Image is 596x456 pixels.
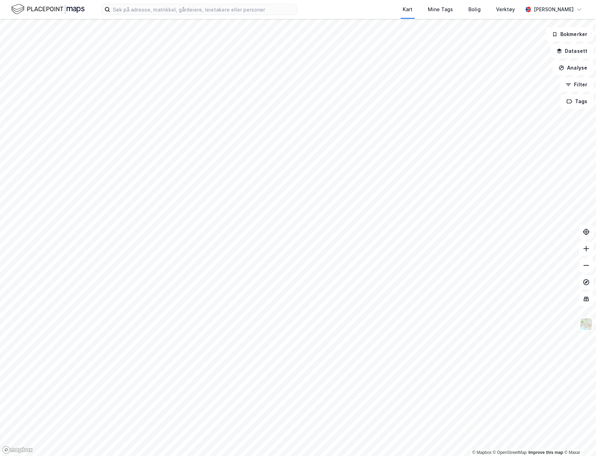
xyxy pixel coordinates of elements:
div: Bolig [468,5,481,14]
button: Filter [560,78,593,92]
img: Z [580,318,593,331]
img: logo.f888ab2527a4732fd821a326f86c7f29.svg [11,3,85,15]
button: Bokmerker [546,27,593,41]
div: Kontrollprogram for chat [561,422,596,456]
button: Analyse [553,61,593,75]
a: OpenStreetMap [493,450,527,455]
div: Mine Tags [428,5,453,14]
div: Kart [403,5,412,14]
button: Tags [561,94,593,108]
div: Verktøy [496,5,515,14]
a: Mapbox homepage [2,446,33,454]
a: Improve this map [529,450,563,455]
div: [PERSON_NAME] [534,5,574,14]
input: Søk på adresse, matrikkel, gårdeiere, leietakere eller personer [110,4,297,15]
a: Mapbox [472,450,491,455]
iframe: Chat Widget [561,422,596,456]
button: Datasett [551,44,593,58]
